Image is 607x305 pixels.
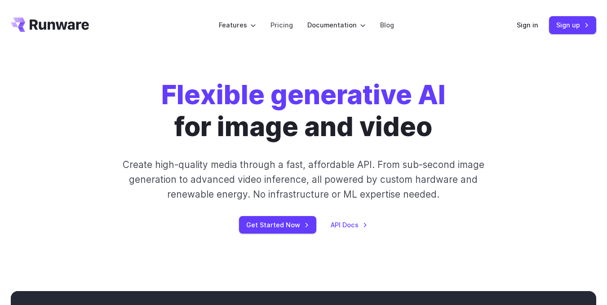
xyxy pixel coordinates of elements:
strong: Flexible generative AI [161,79,446,111]
label: Features [219,20,256,30]
a: Pricing [270,20,293,30]
a: Sign in [517,20,538,30]
a: API Docs [331,220,368,230]
h1: for image and video [161,79,446,143]
a: Go to / [11,18,89,32]
a: Sign up [549,16,596,34]
a: Get Started Now [239,216,316,234]
a: Blog [380,20,394,30]
label: Documentation [307,20,366,30]
p: Create high-quality media through a fast, affordable API. From sub-second image generation to adv... [116,157,491,202]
